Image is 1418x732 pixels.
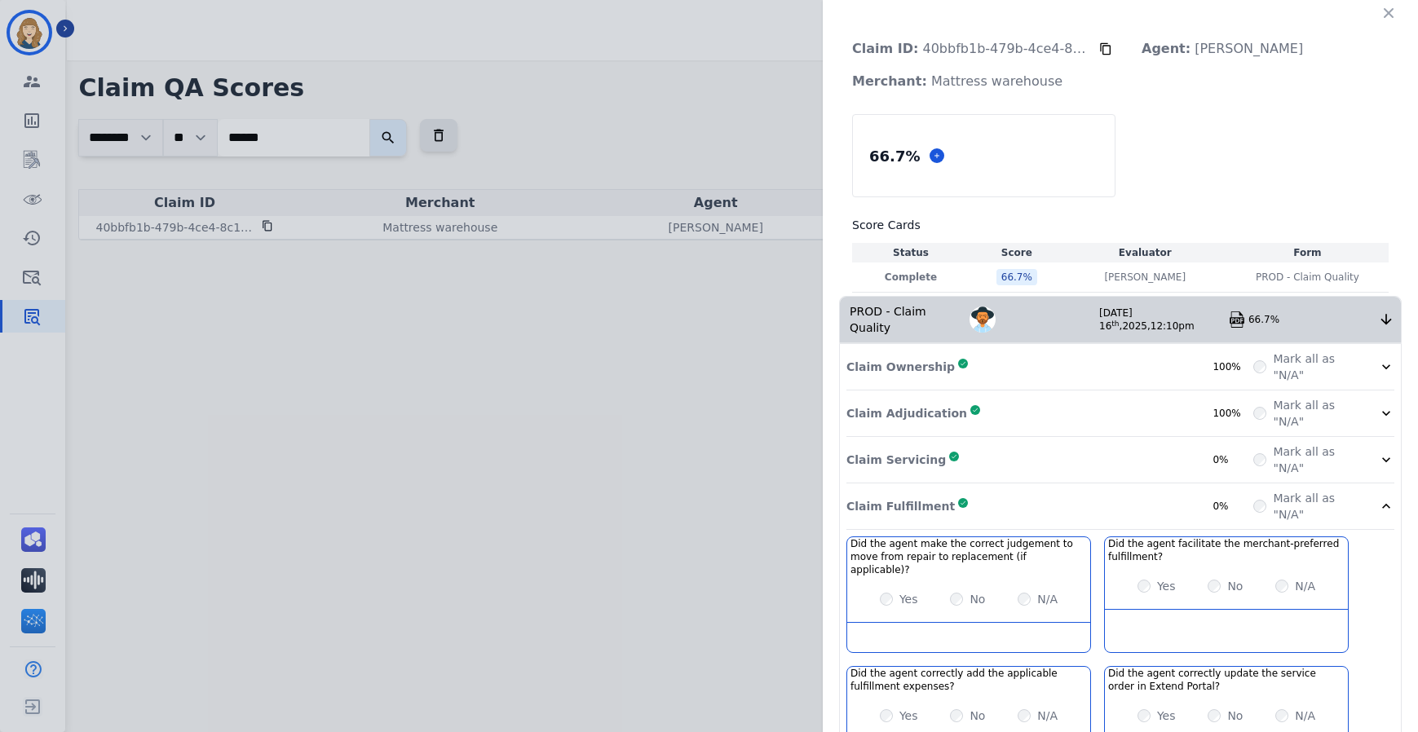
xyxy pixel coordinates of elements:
h3: Did the agent facilitate the merchant-preferred fulfillment? [1108,537,1345,563]
p: Claim Servicing [846,452,946,468]
span: PROD - Claim Quality [1256,271,1359,284]
p: Complete [855,271,966,284]
th: Score [970,243,1064,262]
div: 66.7 % [866,142,923,170]
label: Yes [1157,578,1176,594]
p: Claim Fulfillment [846,498,955,514]
label: N/A [1295,708,1315,724]
label: Mark all as "N/A" [1273,351,1358,383]
div: 0% [1213,500,1253,513]
strong: Claim ID: [852,41,918,56]
th: Status [852,243,970,262]
h3: Did the agent make the correct judgement to move from repair to replacement (if applicable)? [850,537,1087,576]
strong: Merchant: [852,73,927,89]
label: No [1227,708,1243,724]
img: Avatar [970,306,996,333]
div: 66.7 % [996,269,1037,285]
h3: Did the agent correctly update the service order in Extend Portal? [1108,667,1345,693]
label: No [970,591,985,607]
div: 100% [1213,360,1253,373]
p: [PERSON_NAME] [1129,33,1316,65]
div: PROD - Claim Quality [840,297,970,342]
label: No [1227,578,1243,594]
th: Form [1226,243,1389,262]
strong: Agent: [1142,41,1191,56]
h3: Did the agent correctly add the applicable fulfillment expenses? [850,667,1087,693]
p: [PERSON_NAME] [1104,271,1186,284]
p: Mattress warehouse [839,65,1076,98]
p: Claim Ownership [846,359,955,375]
label: Mark all as "N/A" [1273,443,1358,476]
label: Yes [899,591,918,607]
label: N/A [1295,578,1315,594]
p: Claim Adjudication [846,405,967,421]
div: [DATE] 16 , 2025 , [1099,306,1229,333]
label: Mark all as "N/A" [1273,490,1358,523]
label: N/A [1037,591,1058,607]
div: 100% [1213,407,1253,420]
label: Yes [899,708,918,724]
label: N/A [1037,708,1058,724]
sup: th [1111,320,1119,328]
label: Mark all as "N/A" [1273,397,1358,430]
label: No [970,708,985,724]
label: Yes [1157,708,1176,724]
div: 0% [1213,453,1253,466]
p: 40bbfb1b-479b-4ce4-8c1b-4c7937d26982 [839,33,1099,65]
img: qa-pdf.svg [1229,311,1245,328]
span: 12:10pm [1151,320,1195,332]
th: Evaluator [1064,243,1226,262]
div: 66.7% [1248,313,1378,326]
h3: Score Cards [852,217,1389,233]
